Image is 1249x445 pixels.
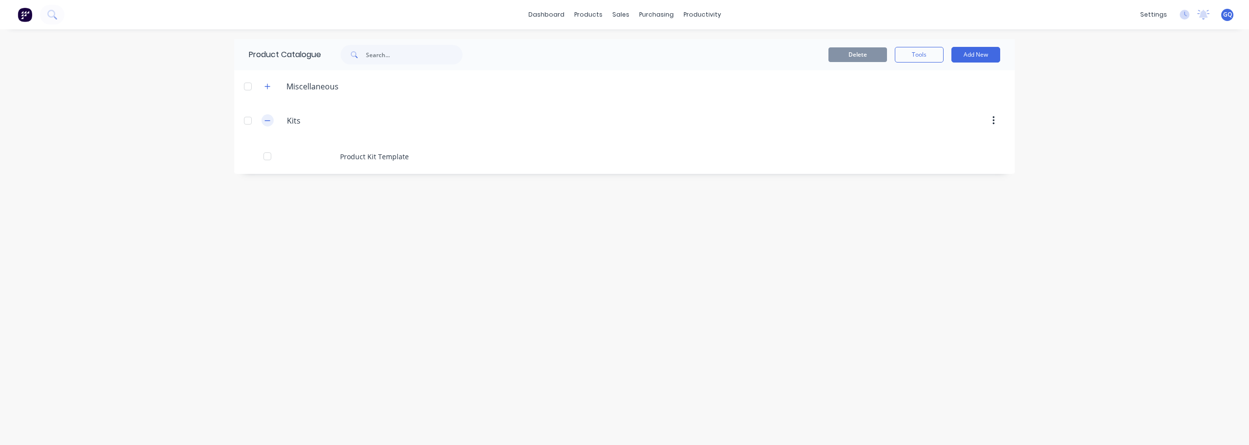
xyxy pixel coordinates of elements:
div: productivity [679,7,726,22]
button: Delete [828,47,887,62]
div: settings [1135,7,1172,22]
a: dashboard [524,7,569,22]
div: Product Kit Template [234,139,1015,174]
button: Add New [951,47,1000,63]
div: Miscellaneous [279,81,346,92]
div: sales [607,7,634,22]
input: Enter category name [287,115,403,127]
img: Factory [18,7,32,22]
button: Tools [895,47,944,63]
div: products [569,7,607,22]
span: GQ [1223,10,1232,19]
div: purchasing [634,7,679,22]
div: Product Catalogue [234,39,321,70]
input: Search... [366,45,463,64]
